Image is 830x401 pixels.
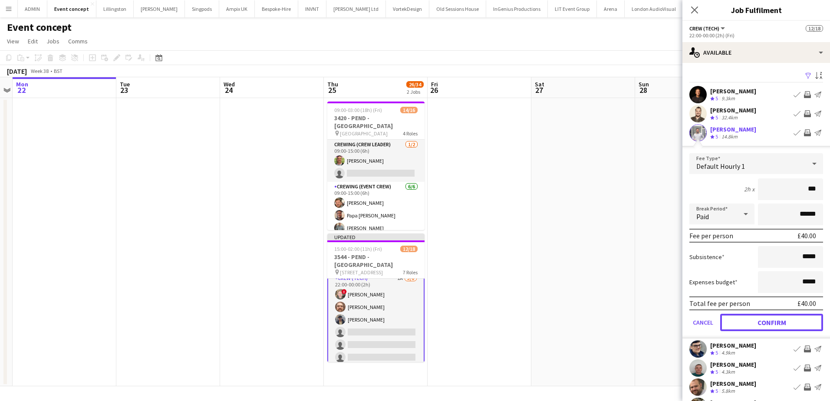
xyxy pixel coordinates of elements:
[720,349,737,357] div: 4.9km
[327,273,425,367] app-card-role: Crew (Tech)1A3/622:00-00:00 (2h)![PERSON_NAME][PERSON_NAME][PERSON_NAME]
[689,231,733,240] div: Fee per person
[710,106,756,114] div: [PERSON_NAME]
[720,114,739,122] div: 32.4km
[715,388,718,394] span: 5
[327,182,425,277] app-card-role: Crewing (Event Crew)6/609:00-15:00 (6h)[PERSON_NAME]Papa [PERSON_NAME][PERSON_NAME]
[334,246,382,252] span: 15:00-02:00 (11h) (Fri)
[715,114,718,121] span: 5
[689,314,717,331] button: Cancel
[406,81,424,88] span: 26/34
[340,269,383,276] span: [STREET_ADDRESS]
[715,95,718,102] span: 5
[120,80,130,88] span: Tue
[16,80,28,88] span: Mon
[715,133,718,140] span: 5
[255,0,298,17] button: Bespoke-Hire
[534,85,544,95] span: 27
[327,102,425,230] app-job-card: 09:00-03:00 (18h) (Fri)14/163420 - PEND - [GEOGRAPHIC_DATA] [GEOGRAPHIC_DATA]4 RolesCrewing (Crew...
[43,36,63,47] a: Jobs
[597,0,625,17] button: Arena
[720,314,823,331] button: Confirm
[720,95,737,102] div: 9.3km
[15,85,28,95] span: 22
[430,85,438,95] span: 26
[689,253,725,261] label: Subsistence
[400,107,418,113] span: 14/16
[340,130,388,137] span: [GEOGRAPHIC_DATA]
[548,0,597,17] button: LIT Event Group
[327,233,425,240] div: Updated
[400,246,418,252] span: 12/18
[715,368,718,375] span: 5
[96,0,134,17] button: Lillingston
[720,368,737,376] div: 4.3km
[7,67,27,76] div: [DATE]
[327,233,425,362] app-job-card: Updated15:00-02:00 (11h) (Fri)12/183544 - PEND - [GEOGRAPHIC_DATA] [STREET_ADDRESS]7 Roles![PERSO...
[326,0,386,17] button: [PERSON_NAME] Ltd
[219,0,255,17] button: Ampix UK
[24,36,41,47] a: Edit
[639,80,649,88] span: Sun
[806,25,823,32] span: 12/18
[134,0,185,17] button: [PERSON_NAME]
[744,185,754,193] div: 2h x
[7,37,19,45] span: View
[18,0,47,17] button: ADMIN
[696,162,745,171] span: Default Hourly 1
[29,68,50,74] span: Week 38
[710,87,756,95] div: [PERSON_NAME]
[682,4,830,16] h3: Job Fulfilment
[224,80,235,88] span: Wed
[222,85,235,95] span: 24
[185,0,219,17] button: Singpods
[327,253,425,269] h3: 3544 - PEND - [GEOGRAPHIC_DATA]
[689,25,719,32] span: Crew (Tech)
[403,130,418,137] span: 4 Roles
[327,140,425,182] app-card-role: Crewing (Crew Leader)1/209:00-15:00 (6h)[PERSON_NAME]
[710,125,756,133] div: [PERSON_NAME]
[7,21,72,34] h1: Event concept
[326,85,338,95] span: 25
[720,133,739,141] div: 14.8km
[710,342,756,349] div: [PERSON_NAME]
[689,278,738,286] label: Expenses budget
[720,388,737,395] div: 5.8km
[429,0,486,17] button: Old Sessions House
[797,231,816,240] div: £40.00
[403,269,418,276] span: 7 Roles
[535,80,544,88] span: Sat
[715,349,718,356] span: 5
[28,37,38,45] span: Edit
[431,80,438,88] span: Fri
[46,37,59,45] span: Jobs
[696,212,709,221] span: Paid
[710,380,756,388] div: [PERSON_NAME]
[119,85,130,95] span: 23
[3,36,23,47] a: View
[298,0,326,17] button: INVNT
[68,37,88,45] span: Comms
[486,0,548,17] button: InGenius Productions
[625,0,683,17] button: London AudioVisual
[342,289,347,294] span: !
[637,85,649,95] span: 28
[710,361,756,368] div: [PERSON_NAME]
[689,299,750,308] div: Total fee per person
[689,25,726,32] button: Crew (Tech)
[47,0,96,17] button: Event concept
[54,68,63,74] div: BST
[327,80,338,88] span: Thu
[407,89,423,95] div: 2 Jobs
[682,42,830,63] div: Available
[689,32,823,39] div: 22:00-00:00 (2h) (Fri)
[327,114,425,130] h3: 3420 - PEND - [GEOGRAPHIC_DATA]
[797,299,816,308] div: £40.00
[334,107,382,113] span: 09:00-03:00 (18h) (Fri)
[386,0,429,17] button: VortekDesign
[65,36,91,47] a: Comms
